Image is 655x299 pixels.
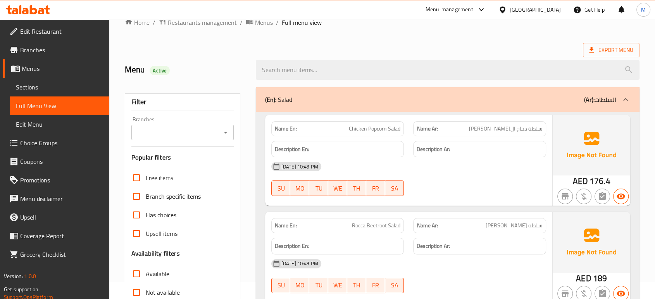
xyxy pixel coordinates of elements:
button: Available [613,189,629,204]
button: MO [290,180,309,196]
span: FR [369,183,382,194]
span: Free items [146,173,173,182]
span: سلطة [PERSON_NAME] [486,222,543,230]
button: Purchased item [576,189,591,204]
div: Filter [131,94,234,110]
span: Rocca Beetroot Salad [352,222,400,230]
a: Full Menu View [10,96,109,115]
button: TU [309,180,328,196]
span: Active [150,67,170,74]
b: (En): [265,94,276,105]
span: WE [331,183,344,194]
div: [GEOGRAPHIC_DATA] [510,5,561,14]
a: Promotions [3,171,109,189]
span: Menus [22,64,103,73]
span: SU [275,183,288,194]
a: Grocery Checklist [3,245,109,264]
span: Available [146,269,169,278]
a: Branches [3,41,109,59]
button: WE [328,278,347,293]
div: Menu-management [426,5,473,14]
a: Home [125,18,150,27]
strong: Description Ar: [417,144,450,154]
button: TH [347,180,366,196]
button: FR [366,278,385,293]
a: Menu disclaimer [3,189,109,208]
li: / [240,18,243,27]
span: Edit Restaurant [20,27,103,36]
b: (Ar): [584,94,595,105]
button: SA [385,278,404,293]
span: Branches [20,45,103,55]
div: (En): Salad(Ar):السلطات [256,87,639,112]
li: / [276,18,279,27]
span: SA [388,183,401,194]
p: Salad [265,95,292,104]
span: Export Menu [583,43,639,57]
span: Menu disclaimer [20,194,103,203]
span: TH [350,183,363,194]
span: Coverage Report [20,231,103,241]
h3: Popular filters [131,153,234,162]
a: Choice Groups [3,134,109,152]
span: Has choices [146,210,176,220]
div: Active [150,66,170,75]
span: Coupons [20,157,103,166]
button: SU [271,180,291,196]
span: Restaurants management [168,18,237,27]
button: MO [290,278,309,293]
span: 189 [593,271,607,286]
span: MO [293,280,306,291]
span: Version: [4,271,23,281]
span: TU [312,280,325,291]
span: SU [275,280,288,291]
button: Not branch specific item [557,189,573,204]
span: Menus [255,18,273,27]
strong: Description Ar: [417,241,450,251]
button: TU [309,278,328,293]
span: Grocery Checklist [20,250,103,259]
input: search [256,60,639,80]
span: 1.0.0 [24,271,36,281]
a: Edit Menu [10,115,109,134]
span: Get support on: [4,284,40,294]
span: Sections [16,82,103,92]
a: Restaurants management [159,17,237,27]
button: SA [385,180,404,196]
span: [DATE] 10:49 PM [278,163,321,170]
span: Export Menu [589,45,633,55]
span: FR [369,280,382,291]
span: SA [388,280,401,291]
button: SU [271,278,291,293]
li: / [153,18,155,27]
a: Sections [10,78,109,96]
strong: Description En: [275,241,309,251]
span: Upsell items [146,229,178,238]
button: Not has choices [595,189,610,204]
img: Ae5nvW7+0k+MAAAAAElFTkSuQmCC [553,212,630,272]
button: TH [347,278,366,293]
span: WE [331,280,344,291]
nav: breadcrumb [125,17,639,27]
strong: Name Ar: [417,222,438,230]
a: Upsell [3,208,109,227]
span: TH [350,280,363,291]
span: Promotions [20,175,103,185]
span: Upsell [20,213,103,222]
a: Coupons [3,152,109,171]
span: Edit Menu [16,120,103,129]
span: سلطة دجاج ال[PERSON_NAME] [469,125,543,133]
a: Coverage Report [3,227,109,245]
span: Choice Groups [20,138,103,148]
strong: Name En: [275,222,297,230]
span: Not available [146,288,180,297]
strong: Description En: [275,144,309,154]
img: Ae5nvW7+0k+MAAAAAElFTkSuQmCC [553,115,630,175]
p: السلطات [584,95,616,104]
span: AED [576,271,591,286]
span: Chicken Popcorn Salad [349,125,400,133]
span: Branch specific items [146,192,201,201]
span: Full menu view [282,18,322,27]
span: [DATE] 10:49 PM [278,260,321,267]
strong: Name En: [275,125,297,133]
